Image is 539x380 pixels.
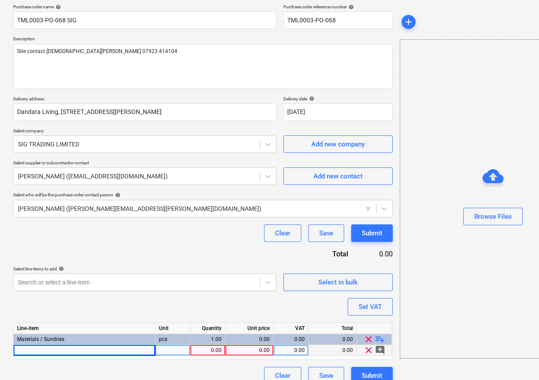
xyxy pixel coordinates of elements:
button: Browse Files [463,208,523,225]
button: Select in bulk [283,273,393,291]
div: 0.00 [362,249,393,259]
span: help [54,4,61,10]
div: 0.00 [277,334,305,345]
div: Total [309,323,357,334]
div: Select line-items to add [13,266,276,272]
div: Line-item [14,323,155,334]
input: Reference number [283,11,393,29]
div: 0.00 [277,345,305,356]
div: Total [279,249,362,259]
div: Browse Files [474,211,512,222]
p: Select company [13,128,276,135]
span: add [403,17,414,27]
div: 0.00 [194,345,222,356]
div: 0.00 [229,334,270,345]
textarea: Site contact [DEMOGRAPHIC_DATA][PERSON_NAME] 07923 414104 [13,44,393,89]
span: clear [363,345,374,355]
div: 0.00 [309,345,357,356]
button: Save [308,224,344,242]
span: add_comment [375,345,385,355]
input: Document name [13,11,276,29]
input: Delivery date not specified [283,103,393,121]
iframe: Chat Widget [495,338,539,380]
div: Unit price [225,323,274,334]
button: Submit [351,224,393,242]
div: pcs [155,334,190,345]
button: Add new company [283,135,393,153]
div: Save [319,227,333,239]
div: Purchase order reference number [283,4,393,10]
div: Clear [275,227,290,239]
p: Description [13,36,393,43]
span: clear [363,334,374,344]
div: Add new contact [314,170,363,182]
button: Clear [264,224,301,242]
span: playlist_add [375,334,385,344]
div: VAT [274,323,309,334]
button: Set VAT [348,298,393,316]
span: help [307,96,314,101]
span: help [113,192,120,198]
div: Set VAT [359,301,382,313]
input: Delivery address [13,103,276,121]
div: Delivery date [283,96,393,102]
p: Delivery address [13,96,276,103]
button: Add new contact [283,167,393,185]
p: Select supplier or subcontractor contact [13,160,276,167]
span: help [57,266,64,271]
div: 1.00 [194,334,222,345]
div: Quantity [190,323,225,334]
div: 0.00 [309,334,357,345]
div: Unit [155,323,190,334]
span: help [347,4,354,10]
span: Materials / Sundries [17,336,64,342]
div: Purchase order name [13,4,276,10]
div: Select in bulk [318,277,358,288]
div: Select who will be the purchase order contact person [13,192,393,198]
div: Add new company [311,139,365,150]
div: Submit [362,227,382,239]
div: 0.00 [229,345,270,356]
